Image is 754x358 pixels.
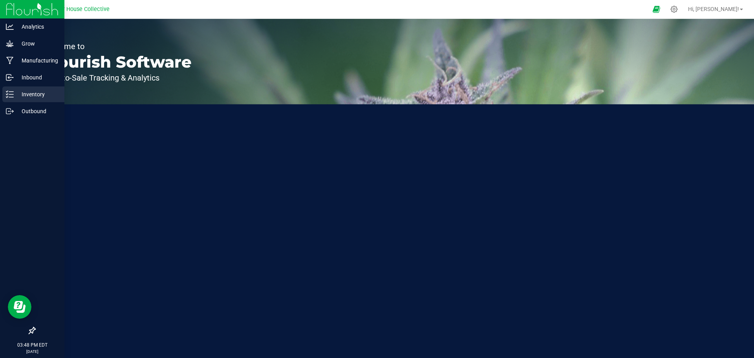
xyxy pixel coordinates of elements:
[648,2,665,17] span: Open Ecommerce Menu
[14,90,61,99] p: Inventory
[42,74,192,82] p: Seed-to-Sale Tracking & Analytics
[6,90,14,98] inline-svg: Inventory
[42,54,192,70] p: Flourish Software
[6,73,14,81] inline-svg: Inbound
[14,73,61,82] p: Inbound
[6,57,14,64] inline-svg: Manufacturing
[4,341,61,349] p: 03:48 PM EDT
[14,56,61,65] p: Manufacturing
[14,106,61,116] p: Outbound
[669,6,679,13] div: Manage settings
[688,6,739,12] span: Hi, [PERSON_NAME]!
[6,107,14,115] inline-svg: Outbound
[14,39,61,48] p: Grow
[14,22,61,31] p: Analytics
[8,295,31,319] iframe: Resource center
[6,23,14,31] inline-svg: Analytics
[42,42,192,50] p: Welcome to
[4,349,61,354] p: [DATE]
[51,6,110,13] span: Arbor House Collective
[6,40,14,48] inline-svg: Grow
